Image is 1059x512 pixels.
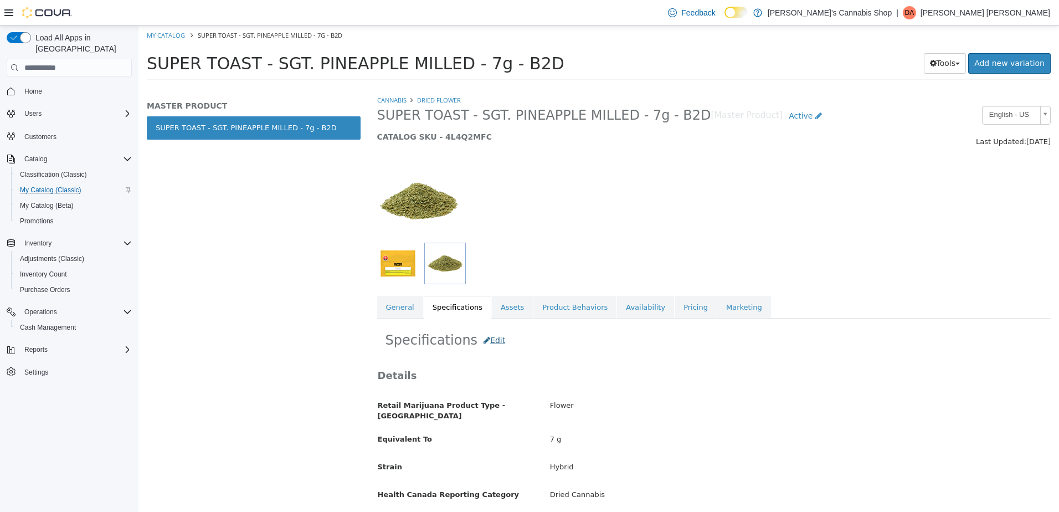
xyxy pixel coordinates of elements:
[16,283,132,296] span: Purchase Orders
[20,343,132,356] span: Reports
[16,168,132,181] span: Classification (Classic)
[8,75,222,85] h5: MASTER PRODUCT
[20,305,61,319] button: Operations
[353,270,394,294] a: Assets
[285,270,353,294] a: Specifications
[20,323,76,332] span: Cash Management
[830,28,912,48] a: Add new variation
[664,2,719,24] a: Feedback
[239,409,294,418] span: Equivalent To
[16,252,132,265] span: Adjustments (Classic)
[24,345,48,354] span: Reports
[239,437,264,446] span: Strain
[16,168,91,181] a: Classification (Classic)
[16,321,132,334] span: Cash Management
[20,237,56,250] button: Inventory
[339,305,373,325] button: Edit
[844,81,897,98] span: English - US
[8,91,222,114] a: SUPER TOAST - SGT. PINEAPPLE MILLED - 7g - B2D
[16,199,78,212] a: My Catalog (Beta)
[20,366,53,379] a: Settings
[279,70,322,79] a: Dried Flower
[20,107,132,120] span: Users
[573,86,645,95] small: [Master Product]
[403,460,920,479] div: Dried Cannabis
[11,182,136,198] button: My Catalog (Classic)
[11,213,136,229] button: Promotions
[579,270,633,294] a: Marketing
[16,214,132,228] span: Promotions
[239,376,367,395] span: Retail Marijuana Product Type - [GEOGRAPHIC_DATA]
[24,308,57,316] span: Operations
[16,214,58,228] a: Promotions
[20,285,70,294] span: Purchase Orders
[403,371,920,390] div: Flower
[16,268,71,281] a: Inventory Count
[11,320,136,335] button: Cash Management
[2,151,136,167] button: Catalog
[903,6,916,19] div: Dylan Ann McKinney
[11,282,136,298] button: Purchase Orders
[403,432,920,452] div: Hybrid
[11,251,136,267] button: Adjustments (Classic)
[16,183,86,197] a: My Catalog (Classic)
[24,239,52,248] span: Inventory
[20,85,47,98] a: Home
[20,270,67,279] span: Inventory Count
[239,70,268,79] a: Cannabis
[724,7,748,18] input: Dark Mode
[20,107,46,120] button: Users
[31,32,132,54] span: Load All Apps in [GEOGRAPHIC_DATA]
[8,28,426,48] span: SUPER TOAST - SGT. PINEAPPLE MILLED - 7g - B2D
[239,81,573,99] span: SUPER TOAST - SGT. PINEAPPLE MILLED - 7g - B2D
[24,155,47,163] span: Catalog
[11,198,136,213] button: My Catalog (Beta)
[16,199,132,212] span: My Catalog (Beta)
[650,86,674,95] span: Active
[20,237,132,250] span: Inventory
[20,152,132,166] span: Catalog
[239,106,740,116] h5: CATALOG SKU - 4L4Q2MFC
[644,80,690,101] a: Active
[8,6,47,14] a: My Catalog
[20,365,132,379] span: Settings
[921,6,1050,19] p: [PERSON_NAME] [PERSON_NAME]
[844,80,912,99] a: English - US
[20,201,74,210] span: My Catalog (Beta)
[395,270,478,294] a: Product Behaviors
[403,405,920,424] div: 7 g
[2,304,136,320] button: Operations
[16,252,89,265] a: Adjustments (Classic)
[247,305,904,325] h2: Specifications
[20,129,132,143] span: Customers
[59,6,204,14] span: SUPER TOAST - SGT. PINEAPPLE MILLED - 7g - B2D
[239,465,381,473] span: Health Canada Reporting Category
[24,132,56,141] span: Customers
[11,267,136,282] button: Inventory Count
[20,217,54,226] span: Promotions
[2,83,136,99] button: Home
[536,270,578,294] a: Pricing
[2,128,136,144] button: Customers
[2,364,136,380] button: Settings
[24,368,48,377] span: Settings
[16,283,75,296] a: Purchase Orders
[837,112,888,120] span: Last Updated:
[681,7,715,18] span: Feedback
[20,170,87,179] span: Classification (Classic)
[20,186,81,194] span: My Catalog (Classic)
[11,167,136,182] button: Classification (Classic)
[24,109,42,118] span: Users
[20,84,132,98] span: Home
[20,254,84,263] span: Adjustments (Classic)
[768,6,892,19] p: [PERSON_NAME]'s Cannabis Shop
[239,344,912,356] h3: Details
[2,106,136,121] button: Users
[20,130,61,144] a: Customers
[896,6,898,19] p: |
[20,343,52,356] button: Reports
[22,7,72,18] img: Cova
[479,270,536,294] a: Availability
[239,270,285,294] a: General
